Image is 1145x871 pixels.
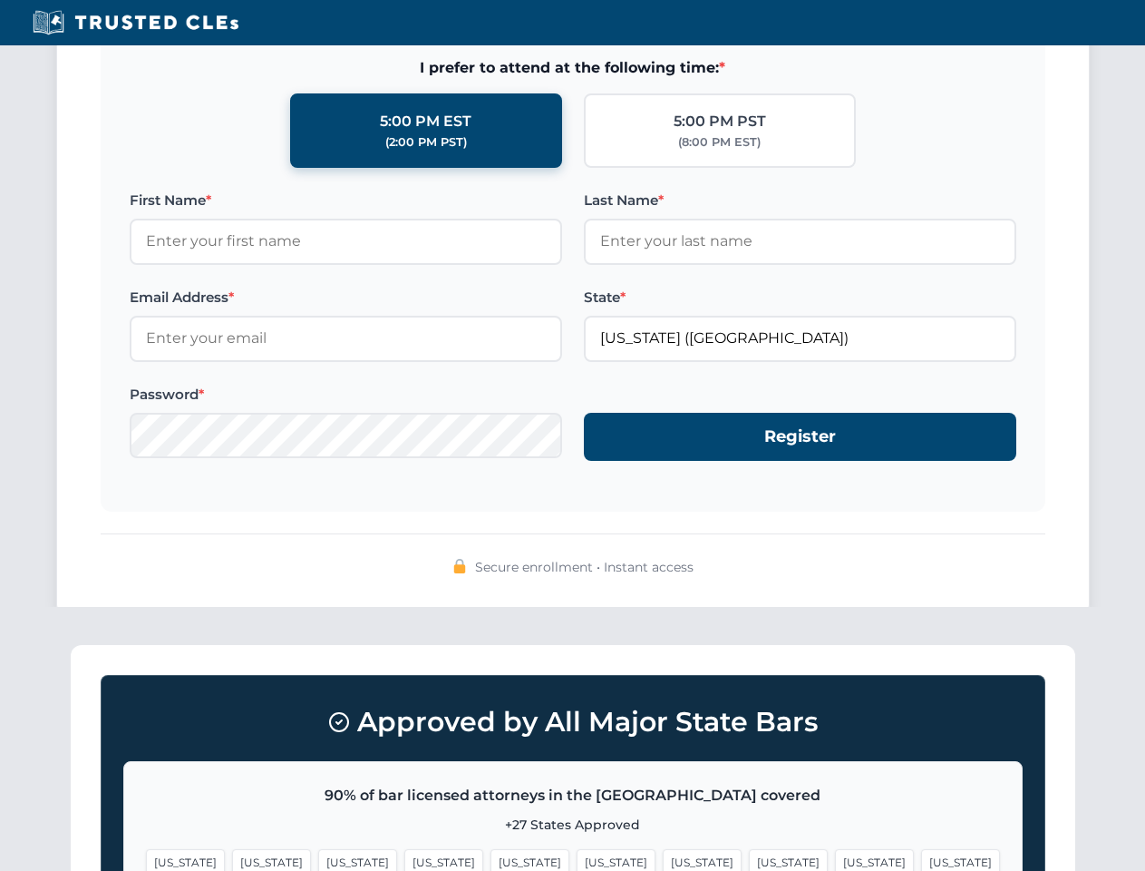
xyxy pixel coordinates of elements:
[146,815,1000,835] p: +27 States Approved
[130,190,562,211] label: First Name
[385,133,467,152] div: (2:00 PM PST)
[123,698,1023,747] h3: Approved by All Major State Bars
[452,559,467,573] img: 🔒
[130,316,562,361] input: Enter your email
[584,219,1016,264] input: Enter your last name
[584,413,1016,461] button: Register
[584,190,1016,211] label: Last Name
[130,384,562,406] label: Password
[380,110,471,133] div: 5:00 PM EST
[27,9,244,36] img: Trusted CLEs
[130,56,1016,80] span: I prefer to attend at the following time:
[130,219,562,264] input: Enter your first name
[678,133,761,152] div: (8:00 PM EST)
[584,287,1016,308] label: State
[674,110,766,133] div: 5:00 PM PST
[130,287,562,308] label: Email Address
[146,784,1000,807] p: 90% of bar licensed attorneys in the [GEOGRAPHIC_DATA] covered
[475,557,694,577] span: Secure enrollment • Instant access
[584,316,1016,361] input: Florida (FL)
